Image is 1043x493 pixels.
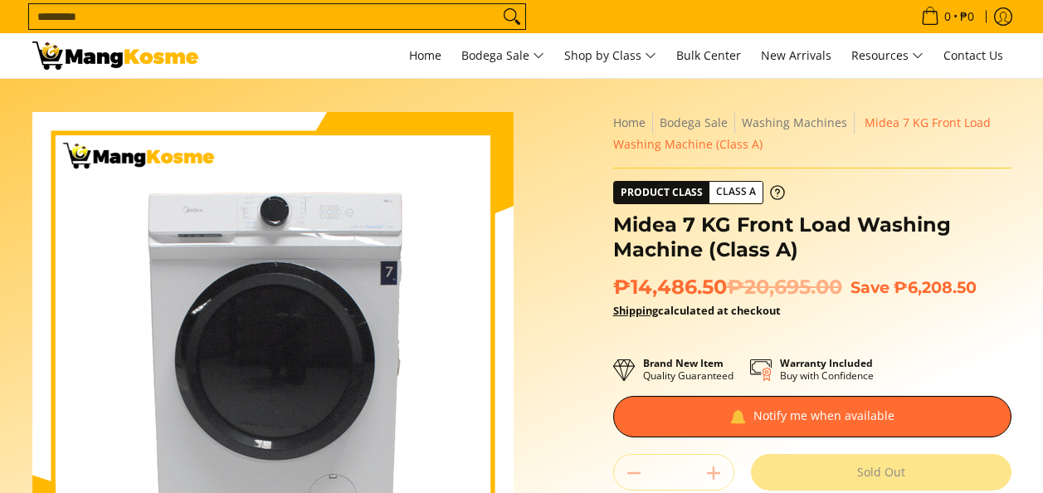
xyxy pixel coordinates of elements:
[943,47,1003,63] span: Contact Us
[613,115,991,152] span: Midea 7 KG Front Load Washing Machine (Class A)
[850,277,889,297] span: Save
[564,46,656,66] span: Shop by Class
[660,115,728,130] a: Bodega Sale
[613,212,1011,262] h1: Midea 7 KG Front Load Washing Machine (Class A)
[613,115,646,130] a: Home
[643,356,724,370] strong: Brand New Item
[709,182,763,203] span: Class A
[499,4,525,29] button: Search
[668,33,749,78] a: Bulk Center
[453,33,553,78] a: Bodega Sale
[727,275,842,300] del: ₱20,695.00
[742,115,847,130] a: Washing Machines
[556,33,665,78] a: Shop by Class
[215,33,1011,78] nav: Main Menu
[916,7,979,26] span: •
[613,303,781,318] strong: calculated at checkout
[613,112,1011,155] nav: Breadcrumbs
[613,303,658,318] a: Shipping
[32,41,198,70] img: Midea 7 KG Front Load Washing Machine (Class A) | Mang Kosme
[894,277,977,297] span: ₱6,208.50
[401,33,450,78] a: Home
[613,181,785,204] a: Product Class Class A
[676,47,741,63] span: Bulk Center
[935,33,1011,78] a: Contact Us
[942,11,953,22] span: 0
[958,11,977,22] span: ₱0
[643,357,734,382] p: Quality Guaranteed
[780,357,874,382] p: Buy with Confidence
[613,275,842,300] span: ₱14,486.50
[843,33,932,78] a: Resources
[761,47,831,63] span: New Arrivals
[753,33,840,78] a: New Arrivals
[851,46,924,66] span: Resources
[780,356,873,370] strong: Warranty Included
[614,182,709,203] span: Product Class
[461,46,544,66] span: Bodega Sale
[409,47,441,63] span: Home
